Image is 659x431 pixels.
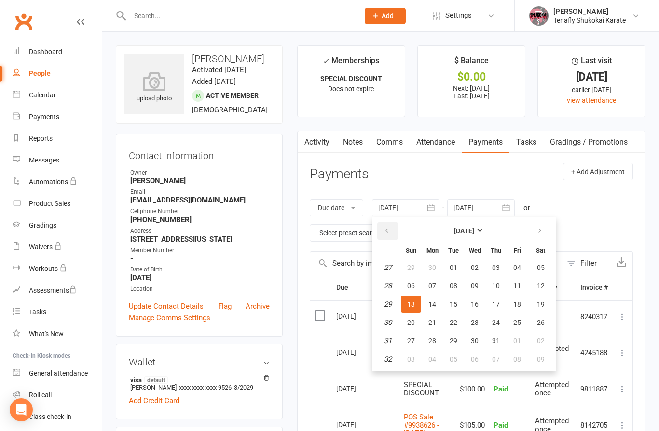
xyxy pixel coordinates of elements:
p: Next: [DATE] Last: [DATE] [426,84,516,100]
td: 4245188 [576,333,612,373]
span: 22 [450,319,457,326]
a: Workouts [13,258,102,280]
button: 09 [528,350,553,368]
a: Automations [13,171,102,193]
button: 10 [486,277,506,295]
h3: [PERSON_NAME] [124,54,275,64]
span: 13 [407,300,415,308]
button: 21 [422,314,442,331]
strong: SPECIAL DISCOUNT [320,75,382,82]
div: Cellphone Number [130,207,270,216]
button: 25 [507,314,527,331]
span: 06 [407,282,415,290]
span: 31 [492,337,500,345]
span: Paid [494,421,508,430]
span: 25 [513,319,521,326]
small: Sunday [406,247,416,254]
a: People [13,63,102,84]
button: 27 [401,332,421,350]
a: Flag [218,300,232,312]
div: [DATE] [336,309,381,323]
div: Roll call [29,391,52,399]
div: People [29,69,51,77]
a: Attendance [410,131,462,153]
button: 05 [528,259,553,276]
div: Messages [29,156,59,164]
div: Automations [29,178,68,186]
button: 02 [465,259,485,276]
span: 10 [492,282,500,290]
span: 26 [537,319,545,326]
span: [DEMOGRAPHIC_DATA] [192,106,268,114]
li: [PERSON_NAME] [129,375,270,392]
a: Manage Comms Settings [129,312,210,323]
span: Add [382,12,394,20]
div: $ Balance [454,54,489,72]
span: 28 [428,337,436,345]
span: Attempted once [535,380,569,397]
span: Active member [206,92,259,99]
strong: - [130,254,270,263]
span: 08 [450,282,457,290]
em: 29 [384,300,392,309]
i: ✓ [323,56,329,66]
span: 14 [428,300,436,308]
span: 16 [471,300,479,308]
a: Notes [336,131,370,153]
em: 30 [384,318,392,327]
button: 07 [422,277,442,295]
div: Memberships [323,54,379,72]
div: Address [130,227,270,236]
div: Member Number [130,246,270,255]
small: Friday [514,247,521,254]
span: 11 [513,282,521,290]
time: Activated [DATE] [192,66,246,74]
a: Roll call [13,384,102,406]
span: 05 [537,264,545,271]
button: + Add Adjustment [563,163,633,180]
span: 12 [537,282,545,290]
h3: Payments [310,167,369,182]
a: Payments [13,106,102,128]
a: Comms [370,131,410,153]
em: 32 [384,355,392,364]
a: General attendance kiosk mode [13,363,102,384]
span: 29 [450,337,457,345]
div: Owner [130,168,270,177]
time: Added [DATE] [192,77,236,86]
button: 02 [528,332,553,350]
div: [DATE] [547,72,636,82]
button: 05 [443,350,464,368]
button: 13 [401,296,421,313]
strong: [DATE] [130,273,270,282]
div: [PERSON_NAME] [553,7,626,16]
span: 02 [537,337,545,345]
a: What's New [13,323,102,345]
th: Invoice # [576,275,612,300]
div: Open Intercom Messenger [10,398,33,421]
button: 22 [443,314,464,331]
button: 15 [443,296,464,313]
button: 09 [465,277,485,295]
strong: [EMAIL_ADDRESS][DOMAIN_NAME] [130,196,270,204]
button: 29 [401,259,421,276]
strong: [PERSON_NAME] [130,176,270,185]
a: view attendance [567,96,616,104]
div: Payments [29,113,59,121]
button: 19 [528,296,553,313]
strong: [STREET_ADDRESS][US_STATE] [130,235,270,243]
div: Calendar [29,91,56,99]
strong: [DATE] [454,227,474,235]
em: 31 [384,337,392,345]
button: 28 [422,332,442,350]
div: Tasks [29,308,46,316]
span: 02 [471,264,479,271]
span: 04 [428,355,436,363]
td: 8240317 [576,300,612,333]
div: Location [130,284,270,294]
button: 06 [401,277,421,295]
span: 30 [471,337,479,345]
div: [DATE] [336,345,381,360]
div: Filter [580,257,597,269]
div: Assessments [29,286,77,294]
